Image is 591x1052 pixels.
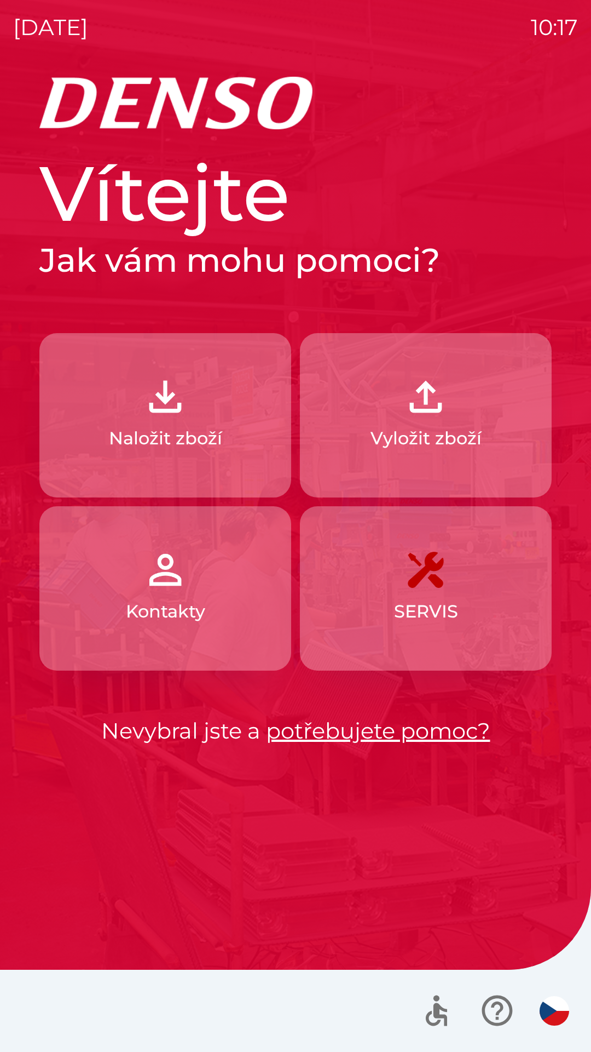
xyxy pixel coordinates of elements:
[39,333,291,498] button: Naložit zboží
[39,714,552,747] p: Nevybral jste a
[39,240,552,281] h2: Jak vám mohu pomoci?
[402,546,450,594] img: 7408382d-57dc-4d4c-ad5a-dca8f73b6e74.png
[39,147,552,240] h1: Vítejte
[300,333,552,498] button: Vyložit zboží
[109,425,222,451] p: Naložit zboží
[39,506,291,671] button: Kontakty
[531,11,578,44] p: 10:17
[39,77,552,129] img: Logo
[300,506,552,671] button: SERVIS
[13,11,88,44] p: [DATE]
[394,598,458,625] p: SERVIS
[126,598,205,625] p: Kontakty
[402,373,450,421] img: 2fb22d7f-6f53-46d3-a092-ee91fce06e5d.png
[370,425,482,451] p: Vyložit zboží
[141,546,189,594] img: 072f4d46-cdf8-44b2-b931-d189da1a2739.png
[540,996,569,1026] img: cs flag
[266,717,490,744] a: potřebujete pomoc?
[141,373,189,421] img: 918cc13a-b407-47b8-8082-7d4a57a89498.png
